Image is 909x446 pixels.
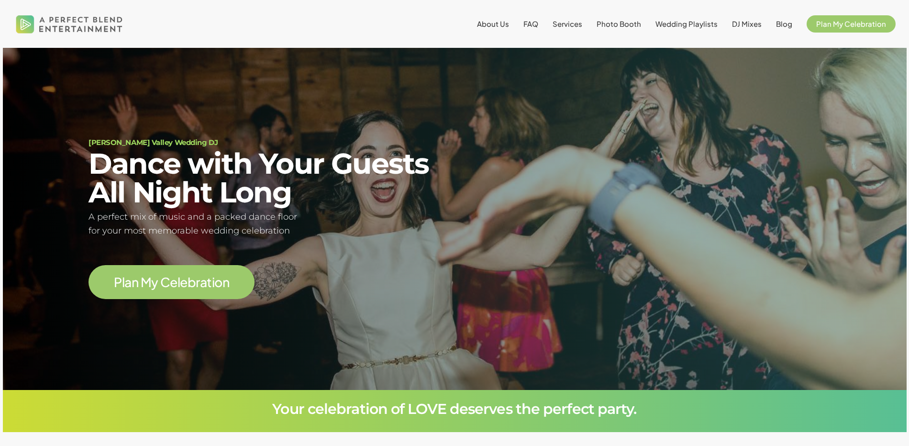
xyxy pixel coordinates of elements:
[151,276,158,289] span: y
[196,276,200,289] span: r
[89,149,443,207] h2: Dance with Your Guests All Night Long
[732,20,762,28] a: DJ Mixes
[553,19,582,28] span: Services
[597,19,641,28] span: Photo Booth
[655,20,718,28] a: Wedding Playlists
[160,276,170,289] span: C
[597,20,641,28] a: Photo Booth
[141,276,151,289] span: M
[655,19,718,28] span: Wedding Playlists
[807,20,896,28] a: Plan My Celebration
[776,20,792,28] a: Blog
[523,20,538,28] a: FAQ
[114,276,122,289] span: P
[214,276,222,289] span: o
[170,276,177,289] span: e
[523,19,538,28] span: FAQ
[89,139,443,146] h1: [PERSON_NAME] Valley Wedding DJ
[13,7,125,41] img: A Perfect Blend Entertainment
[207,276,211,289] span: t
[89,210,443,238] h5: A perfect mix of music and a packed dance floor for your most memorable wedding celebration
[114,275,229,289] a: Plan My Celebration
[816,19,886,28] span: Plan My Celebration
[732,19,762,28] span: DJ Mixes
[124,276,131,289] span: a
[477,19,509,28] span: About Us
[180,276,187,289] span: e
[212,276,214,289] span: i
[132,276,138,289] span: n
[188,276,196,289] span: b
[89,402,820,416] h3: Your celebration of LOVE deserves the perfect party.
[122,276,124,289] span: l
[477,20,509,28] a: About Us
[776,19,792,28] span: Blog
[553,20,582,28] a: Services
[222,276,229,289] span: n
[200,276,207,289] span: a
[177,276,180,289] span: l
